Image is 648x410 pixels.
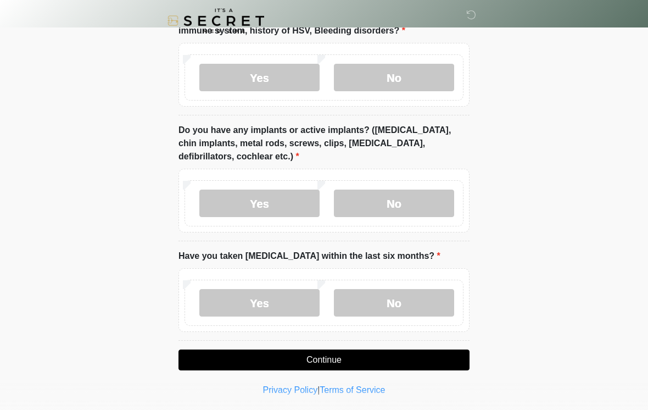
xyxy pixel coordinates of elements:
[199,289,320,317] label: Yes
[317,385,320,395] a: |
[320,385,385,395] a: Terms of Service
[178,250,440,263] label: Have you taken [MEDICAL_DATA] within the last six months?
[199,64,320,91] label: Yes
[334,190,454,217] label: No
[178,124,470,163] label: Do you have any implants or active implants? ([MEDICAL_DATA], chin implants, metal rods, screws, ...
[167,8,264,33] img: It's A Secret Med Spa Logo
[263,385,318,395] a: Privacy Policy
[334,289,454,317] label: No
[199,190,320,217] label: Yes
[178,350,470,370] button: Continue
[334,64,454,91] label: No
